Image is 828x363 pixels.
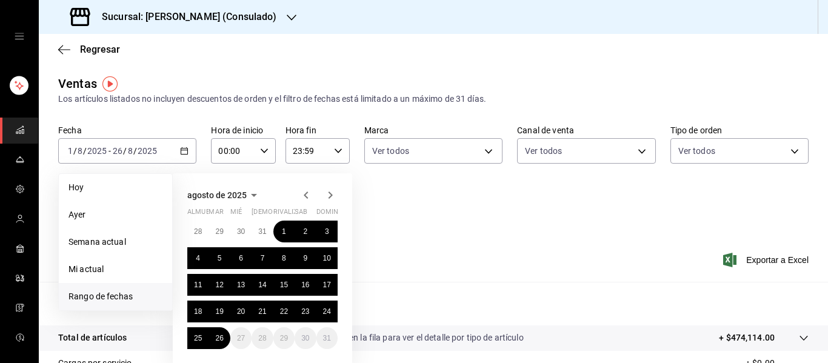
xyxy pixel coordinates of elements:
font: 1 [282,227,286,236]
font: 29 [280,334,288,342]
input: ---- [87,146,107,156]
abbr: 18 de agosto de 2025 [194,307,202,316]
abbr: 30 de julio de 2025 [237,227,245,236]
font: almuerzo [187,208,223,216]
font: 31 [258,227,266,236]
font: Semana actual [68,237,126,247]
button: 30 de agosto de 2025 [295,327,316,349]
button: 1 de agosto de 2025 [273,221,295,242]
abbr: 1 de agosto de 2025 [282,227,286,236]
button: 7 de agosto de 2025 [252,247,273,269]
abbr: 29 de julio de 2025 [215,227,223,236]
abbr: 24 de agosto de 2025 [323,307,331,316]
font: Ayer [68,210,86,219]
font: 5 [218,254,222,262]
button: Regresar [58,44,120,55]
font: 30 [301,334,309,342]
button: 9 de agosto de 2025 [295,247,316,269]
font: mié [230,208,242,216]
font: 28 [258,334,266,342]
abbr: 25 de agosto de 2025 [194,334,202,342]
font: Hora de inicio [211,125,263,135]
abbr: viernes [273,208,307,221]
font: 3 [325,227,329,236]
button: 31 de agosto de 2025 [316,327,338,349]
font: 4 [196,254,200,262]
button: agosto de 2025 [187,188,261,202]
font: 19 [215,307,223,316]
button: 24 de agosto de 2025 [316,301,338,322]
font: 14 [258,281,266,289]
font: dominio [316,208,346,216]
abbr: 4 de agosto de 2025 [196,254,200,262]
font: Ventas [58,76,97,91]
button: 27 de agosto de 2025 [230,327,252,349]
input: -- [67,146,73,156]
button: 4 de agosto de 2025 [187,247,209,269]
font: 18 [194,307,202,316]
button: 17 de agosto de 2025 [316,274,338,296]
abbr: 11 de agosto de 2025 [194,281,202,289]
abbr: lunes [187,208,223,221]
button: 21 de agosto de 2025 [252,301,273,322]
abbr: jueves [252,208,323,221]
button: 28 de julio de 2025 [187,221,209,242]
font: Rango de fechas [68,291,133,301]
abbr: sábado [295,208,307,221]
font: Mi actual [68,264,104,274]
font: 28 [194,227,202,236]
abbr: 6 de agosto de 2025 [239,254,243,262]
abbr: 3 de agosto de 2025 [325,227,329,236]
button: 26 de agosto de 2025 [209,327,230,349]
font: 17 [323,281,331,289]
button: 31 de julio de 2025 [252,221,273,242]
abbr: 21 de agosto de 2025 [258,307,266,316]
abbr: 29 de agosto de 2025 [280,334,288,342]
font: Hora fin [285,125,316,135]
button: 29 de julio de 2025 [209,221,230,242]
font: Tipo de orden [670,125,723,135]
font: 10 [323,254,331,262]
font: 12 [215,281,223,289]
font: 13 [237,281,245,289]
button: 2 de agosto de 2025 [295,221,316,242]
button: 8 de agosto de 2025 [273,247,295,269]
font: Ver todos [372,146,409,156]
button: 10 de agosto de 2025 [316,247,338,269]
abbr: 20 de agosto de 2025 [237,307,245,316]
font: / [123,146,127,156]
abbr: 22 de agosto de 2025 [280,307,288,316]
abbr: 13 de agosto de 2025 [237,281,245,289]
button: 13 de agosto de 2025 [230,274,252,296]
font: / [73,146,77,156]
button: 29 de agosto de 2025 [273,327,295,349]
button: 12 de agosto de 2025 [209,274,230,296]
font: Da clic en la fila para ver el detalle por tipo de artículo [322,333,524,342]
font: Fecha [58,125,82,135]
font: Hoy [68,182,84,192]
font: 6 [239,254,243,262]
button: Marcador de información sobre herramientas [102,76,118,92]
font: + $474,114.00 [719,333,775,342]
input: -- [127,146,133,156]
font: 9 [303,254,307,262]
abbr: 14 de agosto de 2025 [258,281,266,289]
font: Total de artículos [58,333,127,342]
font: - [109,146,111,156]
font: Exportar a Excel [746,255,809,265]
abbr: 8 de agosto de 2025 [282,254,286,262]
font: sab [295,208,307,216]
abbr: 19 de agosto de 2025 [215,307,223,316]
abbr: 31 de julio de 2025 [258,227,266,236]
abbr: domingo [316,208,346,221]
button: 30 de julio de 2025 [230,221,252,242]
abbr: 31 de agosto de 2025 [323,334,331,342]
abbr: 15 de agosto de 2025 [280,281,288,289]
font: 24 [323,307,331,316]
button: cajón abierto [15,32,24,41]
font: / [83,146,87,156]
font: 25 [194,334,202,342]
button: 18 de agosto de 2025 [187,301,209,322]
font: Ver todos [678,146,715,156]
abbr: 28 de julio de 2025 [194,227,202,236]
